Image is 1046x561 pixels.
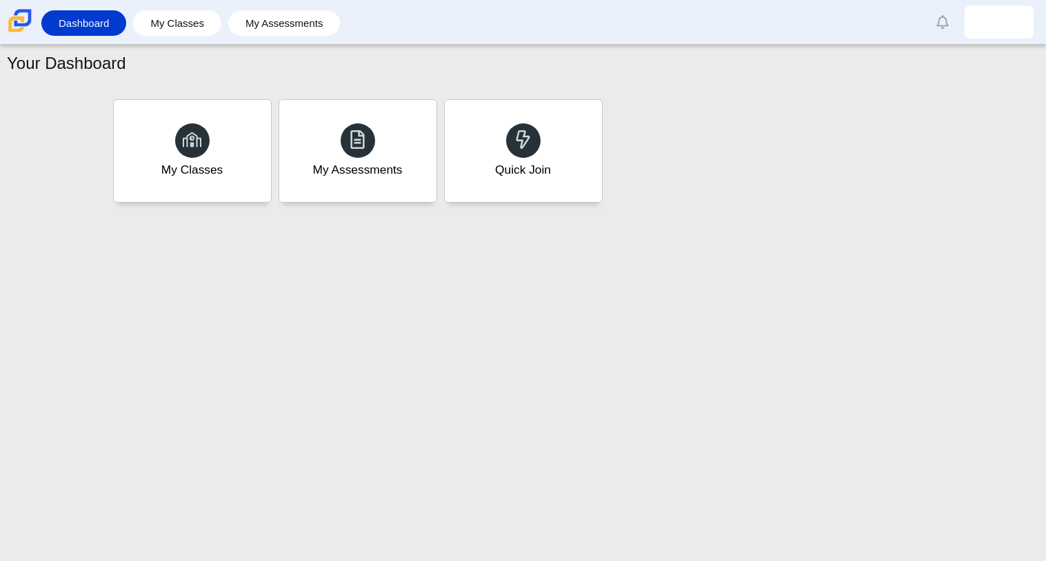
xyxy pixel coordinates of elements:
[927,7,958,37] a: Alerts
[6,25,34,37] a: Carmen School of Science & Technology
[6,6,34,35] img: Carmen School of Science & Technology
[444,99,603,203] a: Quick Join
[495,161,551,178] div: Quick Join
[313,161,403,178] div: My Assessments
[48,10,119,36] a: Dashboard
[113,99,272,203] a: My Classes
[235,10,334,36] a: My Assessments
[161,161,223,178] div: My Classes
[965,6,1034,39] a: serenity.chapa.Bqk5Cd
[988,11,1010,33] img: serenity.chapa.Bqk5Cd
[7,52,126,75] h1: Your Dashboard
[140,10,214,36] a: My Classes
[279,99,437,203] a: My Assessments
